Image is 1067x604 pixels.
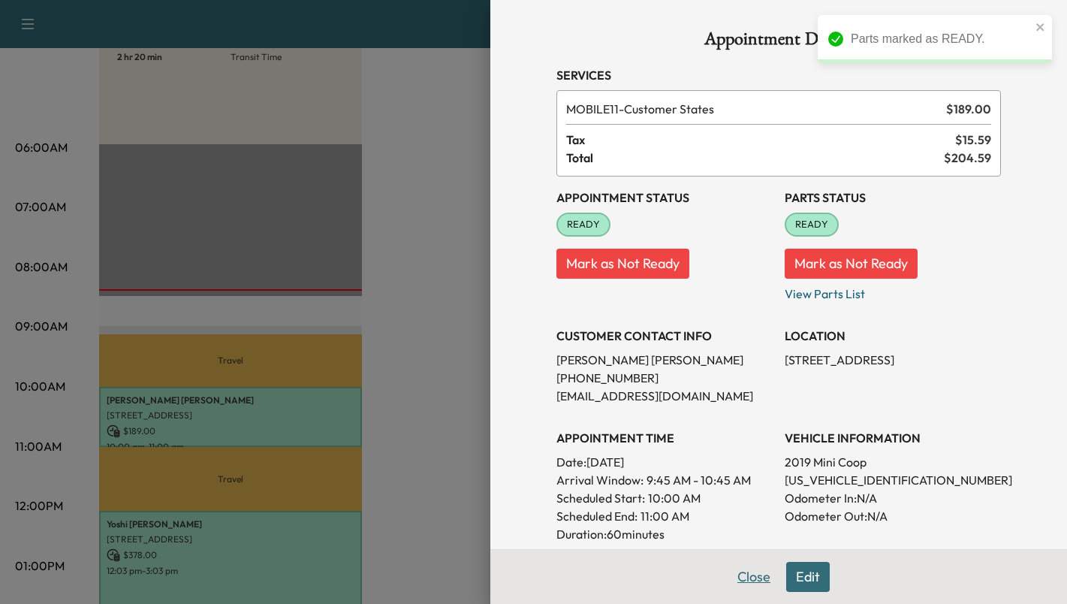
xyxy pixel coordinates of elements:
[785,351,1001,369] p: [STREET_ADDRESS]
[556,387,773,405] p: [EMAIL_ADDRESS][DOMAIN_NAME]
[556,471,773,489] p: Arrival Window:
[556,429,773,447] h3: APPOINTMENT TIME
[785,189,1001,207] h3: Parts Status
[556,489,645,507] p: Scheduled Start:
[647,471,751,489] span: 9:45 AM - 10:45 AM
[728,562,780,592] button: Close
[556,189,773,207] h3: Appointment Status
[955,131,991,149] span: $ 15.59
[556,351,773,369] p: [PERSON_NAME] [PERSON_NAME]
[558,217,609,232] span: READY
[1035,21,1046,33] button: close
[556,453,773,471] p: Date: [DATE]
[785,471,1001,489] p: [US_VEHICLE_IDENTIFICATION_NUMBER]
[785,327,1001,345] h3: LOCATION
[556,507,637,525] p: Scheduled End:
[785,507,1001,525] p: Odometer Out: N/A
[566,131,955,149] span: Tax
[566,100,940,118] span: Customer States
[648,489,701,507] p: 10:00 AM
[641,507,689,525] p: 11:00 AM
[785,429,1001,447] h3: VEHICLE INFORMATION
[556,327,773,345] h3: CUSTOMER CONTACT INFO
[785,279,1001,303] p: View Parts List
[785,453,1001,471] p: 2019 Mini Coop
[786,217,837,232] span: READY
[556,525,773,543] p: Duration: 60 minutes
[944,149,991,167] span: $ 204.59
[946,100,991,118] span: $ 189.00
[556,66,1001,84] h3: Services
[556,30,1001,54] h1: Appointment Details
[556,249,689,279] button: Mark as Not Ready
[556,369,773,387] p: [PHONE_NUMBER]
[785,249,918,279] button: Mark as Not Ready
[786,562,830,592] button: Edit
[785,489,1001,507] p: Odometer In: N/A
[851,30,1031,48] div: Parts marked as READY.
[566,149,944,167] span: Total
